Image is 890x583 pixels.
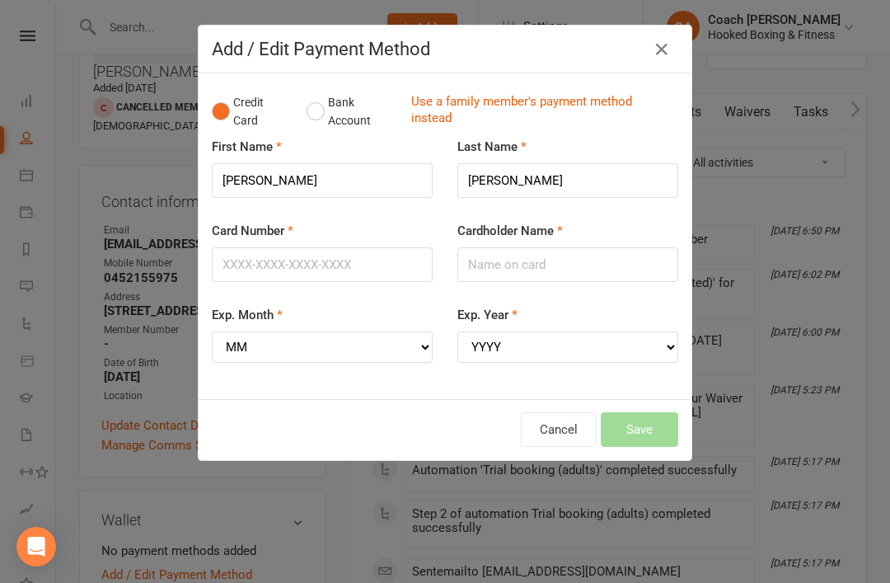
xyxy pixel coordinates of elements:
label: Exp. Month [212,305,283,325]
h4: Add / Edit Payment Method [212,39,678,59]
input: XXXX-XXXX-XXXX-XXXX [212,247,433,282]
div: Open Intercom Messenger [16,527,56,567]
button: Bank Account [307,87,398,137]
input: Name on card [457,247,678,282]
label: Cardholder Name [457,221,563,241]
button: Cancel [521,412,597,447]
button: Close [649,36,675,63]
label: Card Number [212,221,293,241]
label: First Name [212,137,282,157]
button: Credit Card [212,87,289,137]
label: Exp. Year [457,305,518,325]
a: Use a family member's payment method instead [411,93,670,130]
label: Last Name [457,137,527,157]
